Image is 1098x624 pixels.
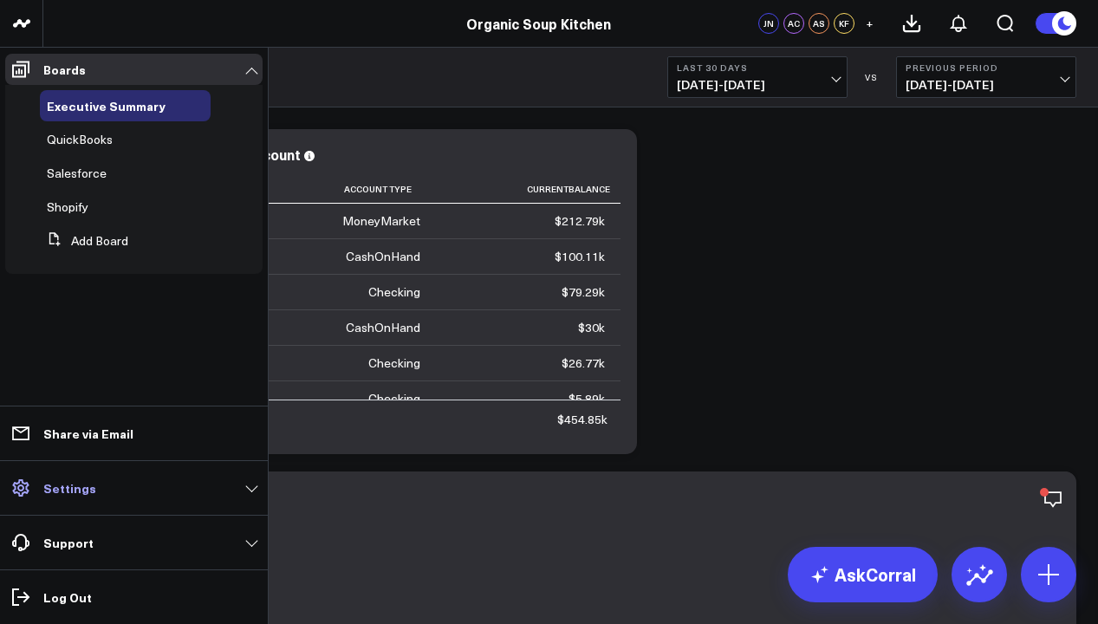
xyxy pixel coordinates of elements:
a: Shopify [47,200,88,214]
div: $100.11k [555,248,605,265]
div: Checking [368,283,420,301]
p: Settings [43,481,96,495]
p: Support [43,536,94,549]
p: Boards [43,62,86,76]
div: CashOnHand [346,248,420,265]
div: AC [783,13,804,34]
div: KF [834,13,854,34]
a: AskCorral [788,547,938,602]
p: Log Out [43,590,92,604]
button: + [859,13,880,34]
a: Organic Soup Kitchen [466,14,611,33]
div: Checking [368,354,420,372]
div: JN [758,13,779,34]
span: QuickBooks [47,131,113,147]
div: VS [856,72,887,82]
div: $30k [578,319,605,336]
span: [DATE] - [DATE] [677,78,838,92]
span: Shopify [47,198,88,215]
th: Currentbalance [436,175,620,204]
a: Executive Summary [47,99,166,113]
div: $79.29k [562,283,605,301]
a: Log Out [5,582,263,613]
th: Account Type [251,175,436,204]
div: CashOnHand [346,319,420,336]
span: Executive Summary [47,97,166,114]
b: Previous Period [906,62,1067,73]
span: Salesforce [47,165,107,181]
button: Last 30 Days[DATE]-[DATE] [667,56,848,98]
div: $5.89k [568,390,605,407]
b: Last 30 Days [677,62,838,73]
a: QuickBooks [47,133,113,146]
div: MoneyMarket [342,212,420,230]
button: Add Board [40,225,128,257]
a: Salesforce [47,166,107,180]
div: AS [809,13,829,34]
div: Checking [368,390,420,407]
div: $212.79k [555,212,605,230]
span: + [866,17,874,29]
button: Previous Period[DATE]-[DATE] [896,56,1076,98]
div: $454.85k [557,411,607,428]
p: Share via Email [43,426,133,440]
span: [DATE] - [DATE] [906,78,1067,92]
div: $26.77k [562,354,605,372]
